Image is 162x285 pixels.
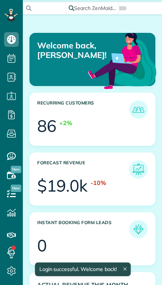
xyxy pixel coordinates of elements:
[37,118,56,134] div: 86
[37,220,129,238] h3: Instant Booking Form Leads
[131,222,146,237] img: icon_form_leads-04211a6a04a5b2264e4ee56bc0799ec3eb69b7e499cbb523a139df1d13a81ae0.png
[91,179,106,187] div: -10%
[11,185,21,192] span: New
[37,237,47,254] div: 0
[37,178,88,194] div: $19.0k
[37,41,115,60] p: Welcome back, [PERSON_NAME]!
[87,24,158,96] img: dashboard_welcome-42a62b7d889689a78055ac9021e634bf52bae3f8056760290aed330b23ab8690.png
[11,166,21,173] span: New
[35,262,130,276] div: Login successful. Welcome back!
[59,119,72,127] div: +2%
[37,100,129,119] h3: Recurring Customers
[37,160,129,179] h3: Forecast Revenue
[131,102,146,117] img: icon_recurring_customers-cf858462ba22bcd05b5a5880d41d6543d210077de5bb9ebc9590e49fd87d84ed.png
[131,162,146,177] img: icon_forecast_revenue-8c13a41c7ed35a8dcfafea3cbb826a0462acb37728057bba2d056411b612bbbe.png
